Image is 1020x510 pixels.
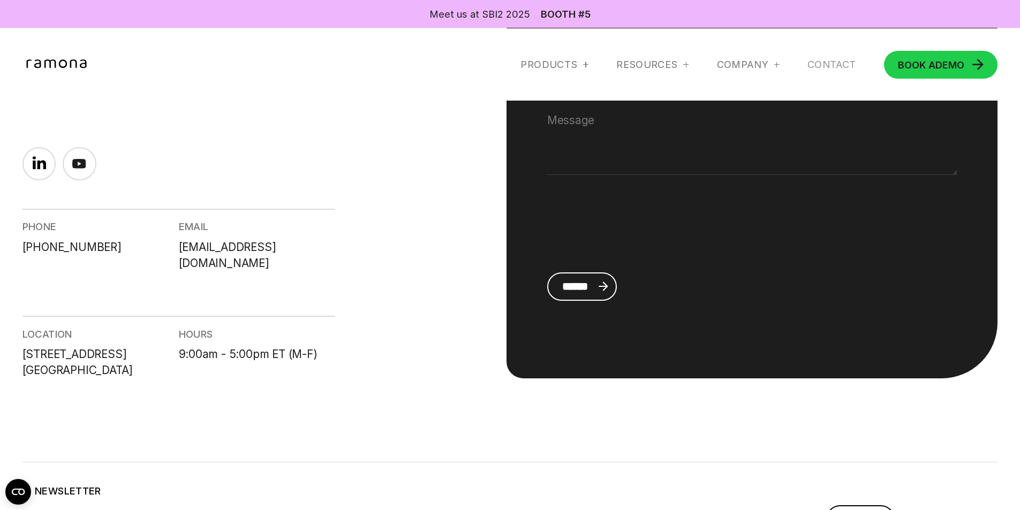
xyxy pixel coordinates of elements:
a: Booth #5 [541,9,591,19]
div: EMAIL [179,220,209,233]
div: Products [520,58,577,71]
div: Products [520,58,588,71]
a: [EMAIL_ADDRESS][DOMAIN_NAME] [179,239,324,271]
a: BOOK ADEMO [884,51,998,79]
div: RESOURCES [616,58,677,71]
div: PHONE [22,220,57,233]
button: Open CMP widget [5,479,31,505]
div: hours [179,328,213,341]
div: Meet us at SBI2 2025 [429,7,530,21]
div: RESOURCES [616,58,689,71]
div: Company [717,58,769,71]
a: home [22,59,95,70]
a: [PHONE_NUMBER] [22,239,122,255]
div: 9:00am - 5:00pm ET (M-F) [179,346,318,362]
a: Contact [807,58,856,71]
div: Newsletter [35,485,101,498]
div: Company [717,58,780,71]
div: DEMO [898,60,964,70]
div: location [22,328,72,341]
div: [STREET_ADDRESS] [GEOGRAPHIC_DATA] [22,346,133,378]
span: BOOK A [898,59,935,71]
